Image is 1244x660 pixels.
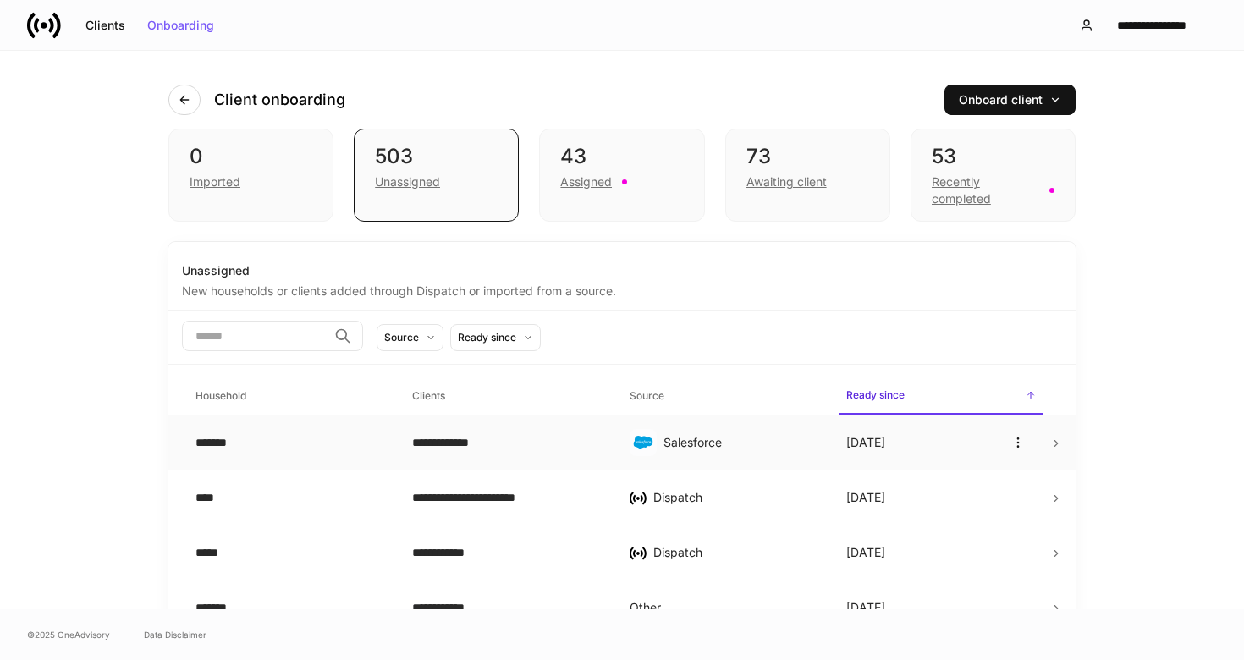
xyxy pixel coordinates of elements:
p: [DATE] [846,599,885,616]
div: 0Imported [168,129,333,222]
h6: Clients [412,388,445,404]
div: 43Assigned [539,129,704,222]
button: Source [377,324,443,351]
div: Salesforce [663,434,819,451]
div: Assigned [560,173,612,190]
p: [DATE] [846,489,885,506]
div: 0 [190,143,312,170]
h6: Source [630,388,664,404]
div: Unassigned [182,262,1062,279]
div: 503 [375,143,498,170]
div: Awaiting client [746,173,827,190]
p: [DATE] [846,544,885,561]
button: Ready since [450,324,541,351]
td: Other [616,580,833,635]
div: Imported [190,173,240,190]
div: Clients [85,19,125,31]
div: Onboard client [959,94,1061,106]
div: 53Recently completed [911,129,1076,222]
span: Household [189,379,392,414]
div: Recently completed [932,173,1039,207]
h6: Ready since [846,387,905,403]
button: Onboarding [136,12,225,39]
div: New households or clients added through Dispatch or imported from a source. [182,279,1062,300]
h4: Client onboarding [214,90,345,110]
div: 73 [746,143,869,170]
h6: Household [195,388,246,404]
div: Dispatch [653,544,819,561]
span: Clients [405,379,608,414]
button: Onboard client [944,85,1076,115]
div: Source [384,329,419,345]
span: Ready since [839,378,1043,415]
div: Onboarding [147,19,214,31]
p: [DATE] [846,434,885,451]
button: Clients [74,12,136,39]
div: 53 [932,143,1054,170]
span: © 2025 OneAdvisory [27,628,110,641]
div: 43 [560,143,683,170]
div: Unassigned [375,173,440,190]
div: Ready since [458,329,516,345]
span: Source [623,379,826,414]
div: 73Awaiting client [725,129,890,222]
div: 503Unassigned [354,129,519,222]
div: Dispatch [653,489,819,506]
a: Data Disclaimer [144,628,206,641]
